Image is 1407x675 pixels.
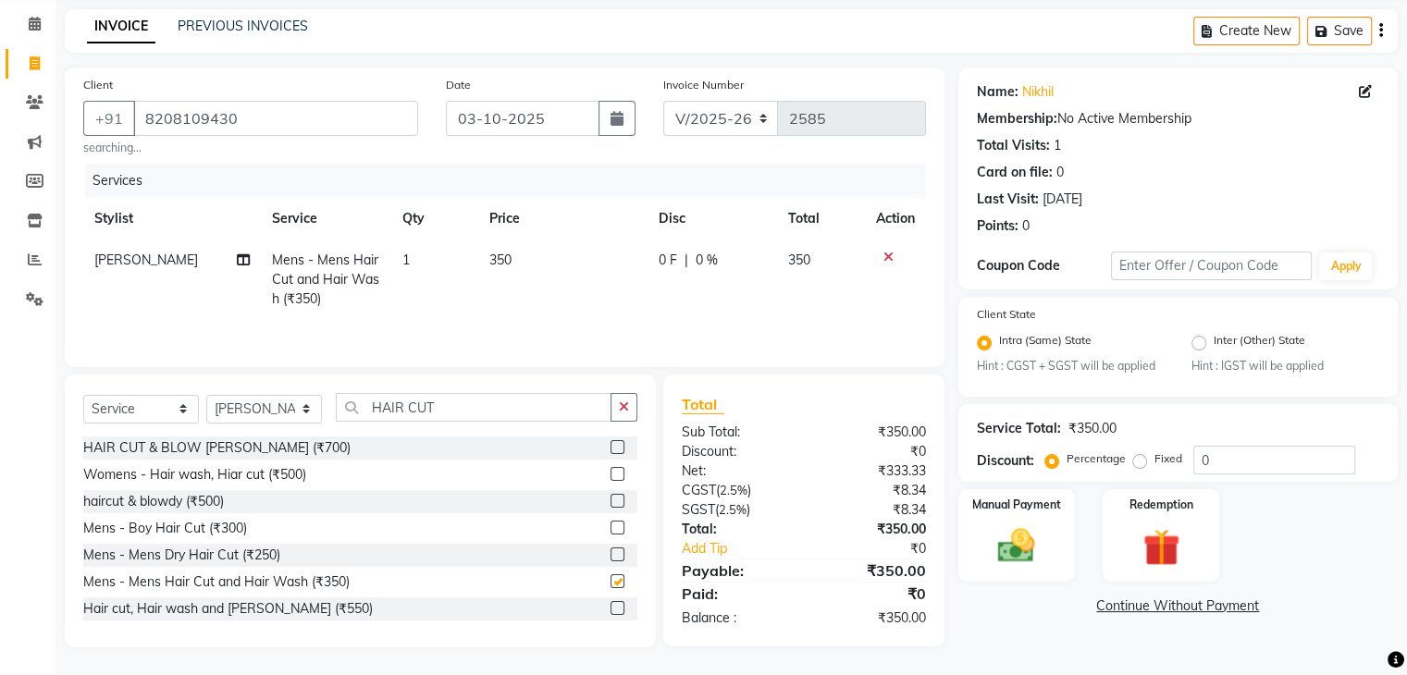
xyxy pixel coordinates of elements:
div: ( ) [668,500,804,520]
label: Percentage [1067,450,1126,467]
div: Discount: [977,451,1034,471]
div: Name: [977,82,1018,102]
span: 350 [788,252,810,268]
th: Action [865,198,926,239]
div: 0 [1022,216,1030,236]
div: haircut & blowdy (₹500) [83,492,224,511]
img: _cash.svg [986,524,1046,567]
th: Disc [648,198,777,239]
th: Service [261,198,391,239]
span: [PERSON_NAME] [94,252,198,268]
label: Intra (Same) State [999,332,1092,354]
img: _gift.svg [1131,524,1191,571]
input: Search or Scan [336,393,611,422]
a: Continue Without Payment [962,596,1394,616]
small: searching... [83,140,418,156]
div: HAIR CUT & BLOW [PERSON_NAME] (₹700) [83,438,351,458]
th: Price [478,198,648,239]
button: Save [1307,17,1372,45]
div: Service Total: [977,419,1061,438]
span: 1 [402,252,410,268]
a: Nikhil [1022,82,1054,102]
div: Mens - Mens Hair Cut and Hair Wash (₹350) [83,572,350,592]
div: Hair cut, Hair wash and [PERSON_NAME] (₹550) [83,599,373,619]
div: Total Visits: [977,136,1050,155]
div: Total: [668,520,804,539]
a: Add Tip [668,539,826,558]
span: CGST [682,482,716,498]
div: Paid: [668,583,804,605]
div: ₹0 [804,583,940,605]
div: Services [85,164,940,198]
div: ₹350.00 [1068,419,1117,438]
div: Net: [668,461,804,481]
div: ₹333.33 [804,461,940,481]
div: Last Visit: [977,190,1039,209]
button: Apply [1319,252,1372,280]
span: 2.5% [720,483,747,497]
label: Date [446,77,471,93]
label: Inter (Other) State [1214,332,1305,354]
span: Mens - Mens Hair Cut and Hair Wash (₹350) [272,252,379,307]
a: PREVIOUS INVOICES [178,18,308,34]
div: Sub Total: [668,423,804,442]
div: Mens - Mens Dry Hair Cut (₹250) [83,546,280,565]
div: [DATE] [1043,190,1082,209]
label: Client [83,77,113,93]
span: 0 % [696,251,718,270]
input: Enter Offer / Coupon Code [1111,252,1313,280]
div: Discount: [668,442,804,461]
a: INVOICE [87,10,155,43]
div: Mens - Boy Hair Cut (₹300) [83,519,247,538]
div: 1 [1054,136,1061,155]
div: Payable: [668,559,804,582]
span: 2.5% [719,502,747,517]
div: ₹0 [826,539,939,558]
div: ₹0 [804,442,940,461]
div: No Active Membership [977,109,1379,129]
div: ₹8.34 [804,500,940,520]
label: Fixed [1154,450,1182,467]
div: ( ) [668,481,804,500]
div: ₹8.34 [804,481,940,500]
div: Coupon Code [977,256,1111,276]
th: Stylist [83,198,261,239]
button: +91 [83,101,135,136]
input: Search by Name/Mobile/Email/Code [133,101,418,136]
small: Hint : CGST + SGST will be applied [977,358,1165,374]
div: Womens - Hair wash, Hiar cut (₹500) [83,465,306,485]
div: ₹350.00 [804,608,940,628]
label: Invoice Number [663,77,744,93]
div: ₹350.00 [804,520,940,539]
div: Points: [977,216,1018,236]
label: Client State [977,306,1036,323]
th: Qty [391,198,478,239]
div: Membership: [977,109,1057,129]
span: | [685,251,688,270]
div: Balance : [668,608,804,628]
div: ₹350.00 [804,559,940,582]
div: Card on file: [977,163,1053,182]
div: 0 [1056,163,1064,182]
button: Create New [1193,17,1300,45]
div: ₹350.00 [804,423,940,442]
small: Hint : IGST will be applied [1191,358,1379,374]
th: Total [777,198,865,239]
span: 350 [489,252,512,268]
span: Total [682,395,724,414]
label: Redemption [1129,497,1193,513]
span: SGST [682,501,715,518]
span: 0 F [659,251,677,270]
label: Manual Payment [972,497,1061,513]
